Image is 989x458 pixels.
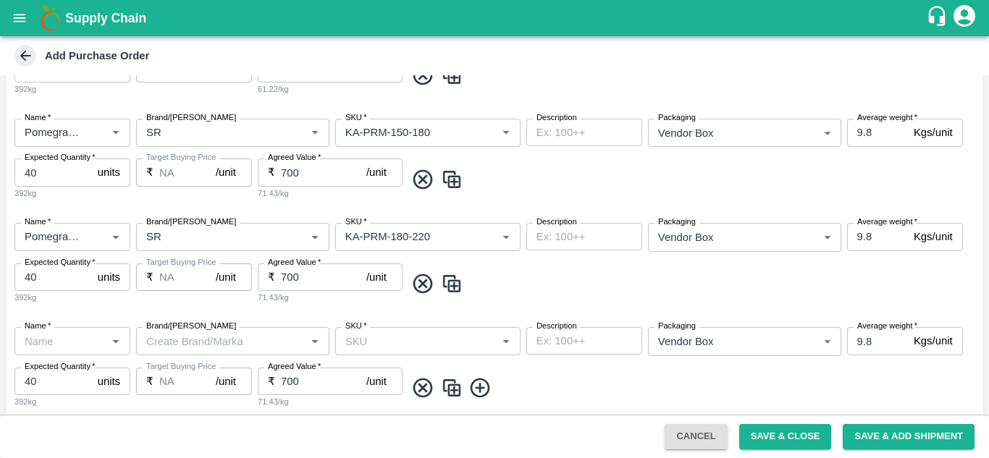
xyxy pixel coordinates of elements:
button: Open [306,123,324,142]
label: Name [25,216,51,228]
p: /unit [366,164,387,180]
button: Open [306,331,324,350]
input: Name [19,331,83,350]
input: Name [19,123,83,142]
label: SKU [345,216,366,228]
p: Kgs/unit [914,333,953,349]
input: Name [19,227,83,246]
p: ₹ [268,269,275,285]
label: Brand/[PERSON_NAME] [146,112,236,124]
div: 71.43/kg [258,395,403,408]
label: Agreed Value [268,152,321,164]
input: 0.0 [281,158,366,186]
p: /unit [366,269,387,285]
img: CloneIcon [441,272,463,296]
div: 392kg [14,291,130,304]
label: Brand/[PERSON_NAME] [146,216,236,228]
label: Expected Quantity [25,361,96,373]
input: 0.0 [159,158,216,186]
p: Vendor Box [658,229,714,245]
div: 71.43/kg [258,291,403,304]
label: Average weight [857,112,917,124]
label: Packaging [658,216,696,228]
img: CloneIcon [441,64,463,88]
img: CloneIcon [441,168,463,192]
label: SKU [345,321,366,332]
p: ₹ [146,269,153,285]
input: 0 [14,158,92,186]
label: Agreed Value [268,257,321,268]
div: 392kg [14,395,130,408]
div: customer-support [926,5,951,31]
p: units [98,373,120,389]
p: ₹ [146,164,153,180]
button: open drawer [3,1,36,35]
button: Open [306,227,324,246]
label: Brand/[PERSON_NAME] [146,321,236,332]
b: Add Purchase Order [45,50,149,62]
b: Supply Chain [65,11,146,25]
p: /unit [366,373,387,389]
div: account of current user [951,3,977,33]
label: Average weight [857,216,917,228]
button: Open [497,227,515,246]
p: units [98,164,120,180]
button: Cancel [665,424,727,449]
p: Kgs/unit [914,124,953,140]
label: Packaging [658,112,696,124]
button: Open [497,123,515,142]
p: ₹ [268,373,275,389]
input: 0.0 [159,368,216,395]
div: 61.22/kg [258,82,403,96]
p: ₹ [146,373,153,389]
input: Create Brand/Marka [140,331,282,350]
p: ₹ [268,164,275,180]
input: 0.0 [281,368,366,395]
p: Vendor Box [658,125,714,141]
div: 392kg [14,187,130,200]
div: 392kg [14,82,130,96]
label: Target Buying Price [146,361,216,373]
input: 0.0 [281,263,366,291]
input: 0.0 [847,119,908,146]
label: Name [25,112,51,124]
input: Create Brand/Marka [140,227,282,246]
input: SKU [340,123,474,142]
input: 0 [14,368,92,395]
div: 71.43/kg [258,187,403,200]
label: Description [536,321,577,332]
label: Target Buying Price [146,257,216,268]
input: 0.0 [159,263,216,291]
label: Average weight [857,321,917,332]
button: Save & Add Shipment [843,424,975,449]
p: units [98,269,120,285]
p: /unit [216,373,236,389]
label: SKU [345,112,366,124]
label: Agreed Value [268,361,321,373]
label: Description [536,112,577,124]
label: Expected Quantity [25,152,96,164]
img: logo [36,4,65,33]
p: Vendor Box [658,334,714,349]
button: Save & Close [739,424,832,449]
input: 0 [14,263,92,291]
p: /unit [216,269,236,285]
label: Name [25,321,51,332]
button: Open [497,331,515,350]
button: Open [106,123,125,142]
p: Kgs/unit [914,229,953,245]
input: Create Brand/Marka [140,123,282,142]
button: Open [106,227,125,246]
p: /unit [216,164,236,180]
img: CloneIcon [441,376,463,400]
input: 0.0 [847,327,908,355]
label: Description [536,216,577,228]
button: Open [106,331,125,350]
label: Expected Quantity [25,257,96,268]
label: Target Buying Price [146,152,216,164]
a: Supply Chain [65,8,926,28]
input: SKU [340,227,474,246]
label: Packaging [658,321,696,332]
input: SKU [340,331,474,350]
input: 0.0 [847,223,908,250]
